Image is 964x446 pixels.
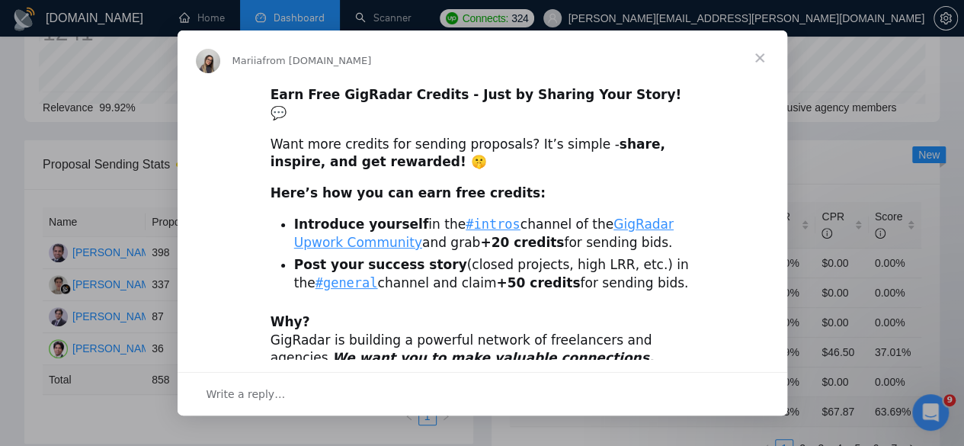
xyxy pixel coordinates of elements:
[480,235,564,250] b: +20 credits
[271,314,310,329] b: Why?
[294,256,694,293] li: (closed projects, high LRR, etc.) in the channel and claim for sending bids.
[294,217,429,232] b: Introduce yourself
[271,87,681,102] b: Earn Free GigRadar Credits - Just by Sharing Your Story!
[496,275,580,290] b: +50 credits
[294,216,694,252] li: in the channel of the and grab for sending bids.
[294,217,674,250] a: GigRadar Upwork Community
[271,313,694,404] div: GigRadar is building a powerful network of freelancers and agencies. 🚀
[178,372,787,416] div: Open conversation and reply
[294,257,467,272] b: Post your success story
[271,185,546,201] b: Here’s how you can earn free credits:
[315,275,378,290] a: #general
[207,384,286,404] span: Write a reply…
[271,350,661,402] i: We want you to make valuable connections, showcase your wins, and inspire others while getting re...
[232,55,263,66] span: Mariia
[732,30,787,85] span: Close
[196,49,220,73] img: Profile image for Mariia
[271,86,694,123] div: 💬
[262,55,371,66] span: from [DOMAIN_NAME]
[271,136,694,172] div: Want more credits for sending proposals? It’s simple -
[466,217,520,232] a: #intros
